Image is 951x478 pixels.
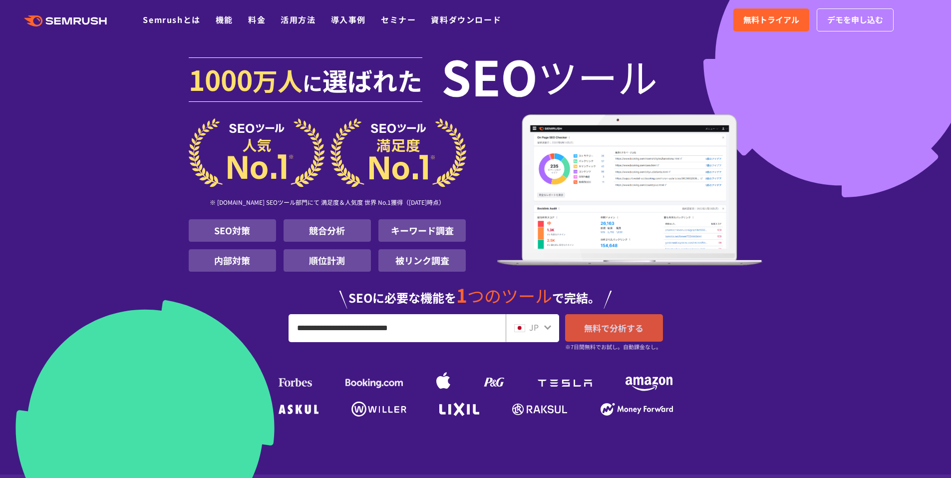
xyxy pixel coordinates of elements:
li: キーワード調査 [378,219,466,242]
span: ツール [538,56,657,96]
a: デモを申し込む [817,8,894,31]
li: 順位計測 [284,249,371,272]
a: 導入事例 [331,13,366,25]
small: ※7日間無料でお試し。自動課金なし。 [565,342,661,352]
span: 万人 [253,62,303,98]
a: 無料トライアル [733,8,809,31]
span: SEO [441,56,538,96]
a: 資料ダウンロード [431,13,501,25]
li: SEO対策 [189,219,276,242]
li: 被リンク調査 [378,249,466,272]
span: JP [529,321,539,333]
li: 内部対策 [189,249,276,272]
a: 機能 [216,13,233,25]
span: つのツール [467,283,552,308]
a: Semrushとは [143,13,200,25]
a: 活用方法 [281,13,316,25]
div: SEOに必要な機能を [189,276,763,309]
div: ※ [DOMAIN_NAME] SEOツール部門にて 満足度＆人気度 世界 No.1獲得（[DATE]時点） [189,187,466,219]
span: デモを申し込む [827,13,883,26]
a: セミナー [381,13,416,25]
span: 無料で分析する [584,322,643,334]
span: で完結。 [552,289,600,306]
span: 1 [456,281,467,308]
a: 料金 [248,13,266,25]
span: 1000 [189,59,253,99]
span: 選ばれた [322,62,422,98]
input: URL、キーワードを入力してください [289,315,505,342]
span: に [303,68,322,97]
span: 無料トライアル [743,13,799,26]
a: 無料で分析する [565,314,663,342]
li: 競合分析 [284,219,371,242]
